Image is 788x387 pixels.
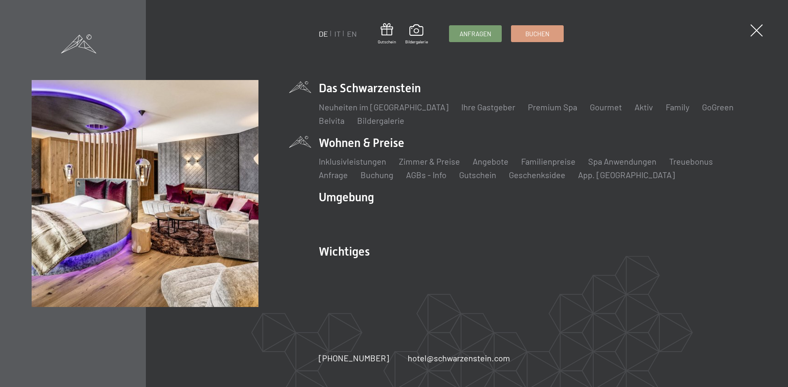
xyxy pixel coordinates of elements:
a: hotel@schwarzenstein.com [408,352,510,364]
a: DE [319,29,328,38]
a: Treuebonus [669,156,713,166]
a: Aktiv [635,102,653,112]
a: Anfragen [449,26,501,42]
span: Anfragen [460,29,491,38]
a: App. [GEOGRAPHIC_DATA] [578,170,675,180]
a: Geschenksidee [509,170,565,180]
span: Gutschein [378,39,396,45]
a: Bildergalerie [405,24,428,45]
a: Gourmet [590,102,622,112]
a: Familienpreise [521,156,576,166]
a: GoGreen [702,102,734,112]
a: Belvita [319,115,344,125]
a: Neuheiten im [GEOGRAPHIC_DATA] [319,102,449,112]
a: Zimmer & Preise [399,156,460,166]
a: Angebote [473,156,508,166]
a: [PHONE_NUMBER] [319,352,389,364]
a: Buchung [360,170,393,180]
span: [PHONE_NUMBER] [319,353,389,363]
a: Spa Anwendungen [588,156,656,166]
a: IT [334,29,341,38]
a: EN [347,29,357,38]
a: Ihre Gastgeber [461,102,515,112]
a: Inklusivleistungen [319,156,386,166]
a: Gutschein [459,170,496,180]
a: Buchen [511,26,563,42]
span: Bildergalerie [405,39,428,45]
a: AGBs - Info [406,170,446,180]
a: Bildergalerie [357,115,404,125]
a: Anfrage [319,170,348,180]
span: Buchen [525,29,549,38]
a: Premium Spa [528,102,577,112]
a: Gutschein [378,23,396,45]
a: Family [666,102,689,112]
